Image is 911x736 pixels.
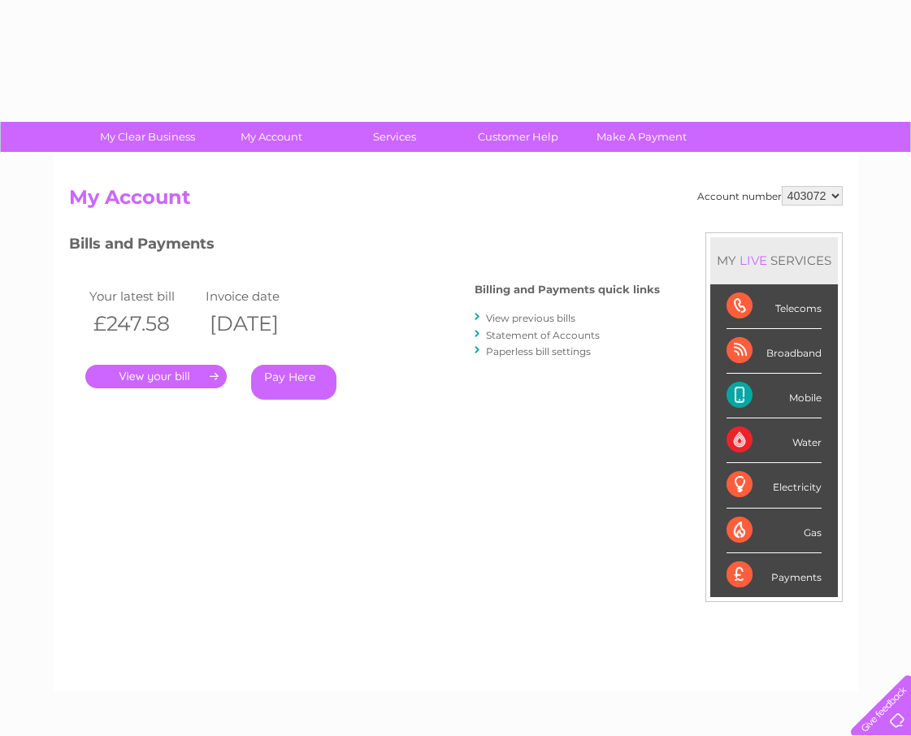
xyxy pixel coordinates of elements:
[736,253,770,268] div: LIVE
[451,122,585,152] a: Customer Help
[727,463,822,508] div: Electricity
[727,553,822,597] div: Payments
[727,329,822,374] div: Broadband
[80,122,215,152] a: My Clear Business
[727,418,822,463] div: Water
[486,345,591,357] a: Paperless bill settings
[727,374,822,418] div: Mobile
[85,285,202,307] td: Your latest bill
[69,232,660,261] h3: Bills and Payments
[486,312,575,324] a: View previous bills
[85,365,227,388] a: .
[251,365,336,400] a: Pay Here
[697,186,843,206] div: Account number
[486,329,600,341] a: Statement of Accounts
[202,285,319,307] td: Invoice date
[69,186,843,217] h2: My Account
[204,122,338,152] a: My Account
[727,509,822,553] div: Gas
[727,284,822,329] div: Telecoms
[85,307,202,340] th: £247.58
[575,122,709,152] a: Make A Payment
[202,307,319,340] th: [DATE]
[328,122,462,152] a: Services
[710,237,838,284] div: MY SERVICES
[475,284,660,296] h4: Billing and Payments quick links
